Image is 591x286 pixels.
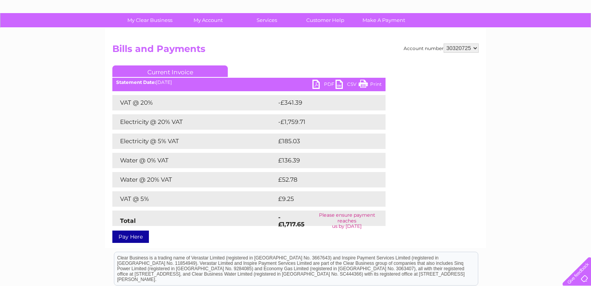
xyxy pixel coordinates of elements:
a: Telecoms [496,33,519,38]
div: Account number [404,43,479,53]
a: Customer Help [294,13,357,27]
a: Log out [566,33,584,38]
strong: -£1,717.65 [278,214,304,228]
td: £52.78 [276,172,370,187]
img: logo.png [21,20,60,43]
a: My Account [177,13,240,27]
h2: Bills and Payments [112,43,479,58]
td: Water @ 20% VAT [112,172,276,187]
a: Print [359,80,382,91]
a: Blog [524,33,535,38]
a: Current Invoice [112,65,228,77]
a: 0333 014 3131 [446,4,499,13]
td: Please ensure payment reaches us by [DATE] [309,211,386,231]
a: Pay Here [112,231,149,243]
a: CSV [336,80,359,91]
td: £136.39 [276,153,371,168]
td: Electricity @ 20% VAT [112,114,276,130]
td: -£341.39 [276,95,372,110]
td: -£1,759.71 [276,114,374,130]
td: VAT @ 20% [112,95,276,110]
a: Contact [540,33,559,38]
a: Make A Payment [352,13,416,27]
b: Statement Date: [116,79,156,85]
a: PDF [312,80,336,91]
a: Services [235,13,299,27]
td: Electricity @ 5% VAT [112,134,276,149]
a: Energy [475,33,492,38]
td: £185.03 [276,134,371,149]
a: My Clear Business [118,13,182,27]
a: Water [456,33,470,38]
div: [DATE] [112,80,386,85]
div: Clear Business is a trading name of Verastar Limited (registered in [GEOGRAPHIC_DATA] No. 3667643... [114,4,478,37]
td: Water @ 0% VAT [112,153,276,168]
strong: Total [120,217,136,224]
td: £9.25 [276,191,367,207]
td: VAT @ 5% [112,191,276,207]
